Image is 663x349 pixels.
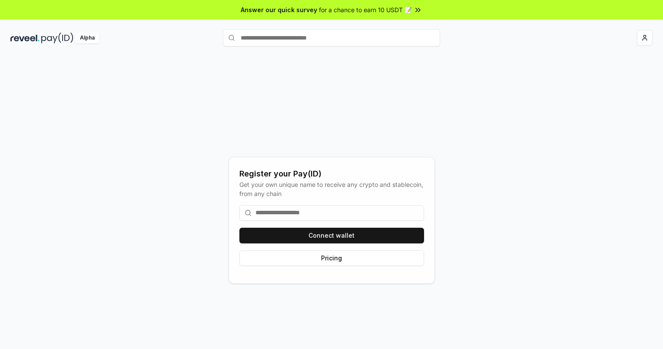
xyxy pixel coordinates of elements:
button: Connect wallet [239,228,424,243]
div: Alpha [75,33,99,43]
span: for a chance to earn 10 USDT 📝 [319,5,412,14]
button: Pricing [239,250,424,266]
img: pay_id [41,33,73,43]
img: reveel_dark [10,33,40,43]
div: Get your own unique name to receive any crypto and stablecoin, from any chain [239,180,424,198]
span: Answer our quick survey [241,5,317,14]
div: Register your Pay(ID) [239,168,424,180]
